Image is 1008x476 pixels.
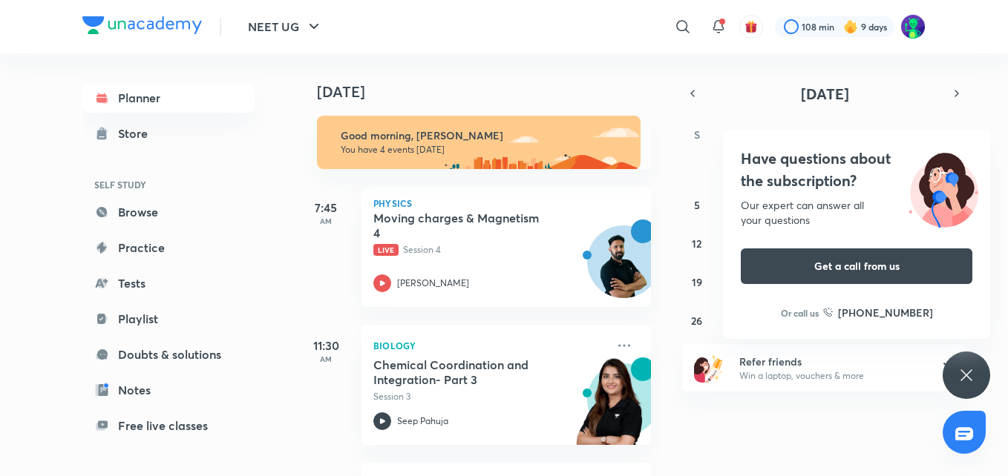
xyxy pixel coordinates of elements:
[694,128,700,142] abbr: Sunday
[741,198,972,228] div: Our expert can answer all your questions
[397,277,469,290] p: [PERSON_NAME]
[694,198,700,212] abbr: October 5, 2025
[692,237,701,251] abbr: October 12, 2025
[373,357,558,387] h5: Chemical Coordination and Integration- Part 3
[823,305,933,320] a: [PHONE_NUMBER]
[373,243,606,257] p: Session 4
[838,305,933,320] h6: [PHONE_NUMBER]
[703,83,946,104] button: [DATE]
[694,353,724,383] img: referral
[239,12,332,42] button: NEET UG
[692,275,702,289] abbr: October 19, 2025
[82,197,255,227] a: Browse
[739,354,922,369] h6: Refer friends
[373,199,639,208] p: Physics
[744,20,758,33] img: avatar
[685,193,709,216] button: October 5, 2025
[685,231,709,255] button: October 12, 2025
[82,83,255,113] a: Planner
[82,16,202,38] a: Company Logo
[588,234,659,305] img: Avatar
[781,306,819,320] p: Or call us
[118,125,157,142] div: Store
[843,19,858,34] img: streak
[907,128,913,142] abbr: Friday
[82,16,202,34] img: Company Logo
[801,84,849,104] span: [DATE]
[82,233,255,262] a: Practice
[317,83,666,101] h4: [DATE]
[82,340,255,369] a: Doubts & solutions
[779,128,785,142] abbr: Tuesday
[373,244,399,256] span: Live
[569,357,651,460] img: unacademy
[397,414,448,428] p: Seep Pahuja
[949,128,955,142] abbr: Saturday
[82,304,255,334] a: Playlist
[736,128,744,142] abbr: Monday
[317,116,641,169] img: morning
[691,314,702,328] abbr: October 26, 2025
[741,248,972,284] button: Get a call from us
[296,337,356,354] h5: 11:30
[864,128,870,142] abbr: Thursday
[897,148,990,228] img: ttu_illustration_new.svg
[82,375,255,405] a: Notes
[82,172,255,197] h6: SELF STUDY
[685,270,709,294] button: October 19, 2025
[82,119,255,148] a: Store
[82,268,255,298] a: Tests
[373,337,606,354] p: Biology
[685,308,709,332] button: October 26, 2025
[373,211,558,240] h5: Moving charges & Magnetism 4
[341,144,627,156] p: You have 4 events [DATE]
[296,354,356,363] p: AM
[341,129,627,142] h6: Good morning, [PERSON_NAME]
[296,216,356,225] p: AM
[739,369,922,383] p: Win a laptop, vouchers & more
[900,14,926,39] img: Kaushiki Srivastava
[373,390,606,403] p: Session 3
[296,199,356,216] h5: 7:45
[821,128,831,142] abbr: Wednesday
[741,148,972,192] h4: Have questions about the subscription?
[739,15,763,39] button: avatar
[82,411,255,440] a: Free live classes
